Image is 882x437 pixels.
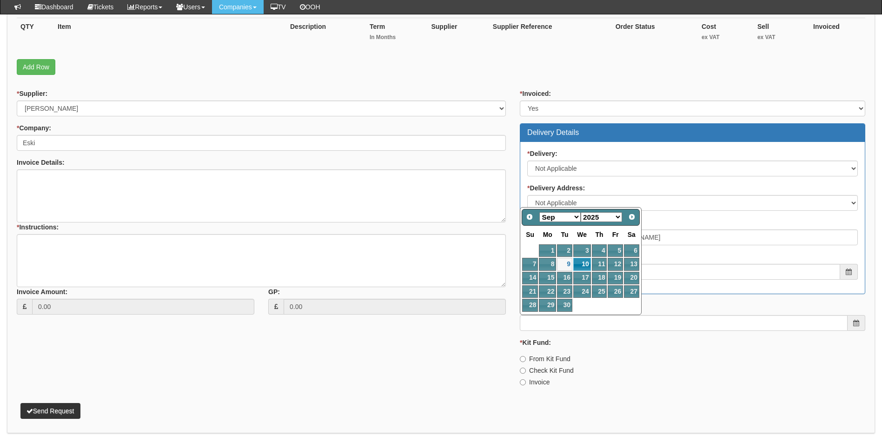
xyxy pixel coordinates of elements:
[608,285,623,298] a: 26
[624,244,639,257] a: 6
[522,272,538,284] a: 14
[624,258,639,270] a: 13
[17,18,54,50] th: QTY
[427,18,489,50] th: Supplier
[592,272,607,284] a: 18
[17,158,65,167] label: Invoice Details:
[527,149,557,158] label: Delivery:
[624,272,639,284] a: 20
[522,299,538,311] a: 28
[520,338,551,347] label: Kit Fund:
[557,272,572,284] a: 16
[17,59,55,75] a: Add Row
[520,377,550,387] label: Invoice
[573,258,591,270] a: 10
[557,244,572,257] a: 2
[809,18,865,50] th: Invoiced
[520,366,574,375] label: Check Kit Fund
[17,222,59,232] label: Instructions:
[596,231,603,238] span: Thursday
[612,231,619,238] span: Friday
[527,128,858,137] h3: Delivery Details
[702,34,750,41] small: ex VAT
[54,18,286,50] th: Item
[557,299,572,311] a: 30
[698,18,754,50] th: Cost
[520,379,526,385] input: Invoice
[286,18,366,50] th: Description
[757,34,806,41] small: ex VAT
[526,213,533,221] span: Prev
[17,89,47,98] label: Supplier:
[557,258,572,270] a: 9
[608,272,623,284] a: 19
[520,356,526,362] input: From Kit Fund
[520,89,551,98] label: Invoiced:
[522,258,538,270] a: 7
[573,285,591,298] a: 24
[520,368,526,374] input: Check Kit Fund
[526,231,534,238] span: Sunday
[523,210,536,223] a: Prev
[561,231,569,238] span: Tuesday
[625,210,638,223] a: Next
[612,18,698,50] th: Order Status
[628,231,636,238] span: Saturday
[370,34,424,41] small: In Months
[539,285,556,298] a: 22
[608,258,623,270] a: 12
[20,403,80,419] button: Send Request
[539,258,556,270] a: 8
[557,285,572,298] a: 23
[539,272,556,284] a: 15
[592,285,607,298] a: 25
[624,285,639,298] a: 27
[522,285,538,298] a: 21
[754,18,809,50] th: Sell
[527,183,585,193] label: Delivery Address:
[489,18,612,50] th: Supplier Reference
[628,213,636,221] span: Next
[539,299,556,311] a: 29
[592,244,607,257] a: 4
[608,244,623,257] a: 5
[592,258,607,270] a: 11
[520,354,570,363] label: From Kit Fund
[366,18,428,50] th: Term
[573,244,591,257] a: 3
[268,287,280,296] label: GP:
[543,231,552,238] span: Monday
[573,272,591,284] a: 17
[17,287,67,296] label: Invoice Amount:
[539,244,556,257] a: 1
[17,123,51,133] label: Company:
[577,231,587,238] span: Wednesday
